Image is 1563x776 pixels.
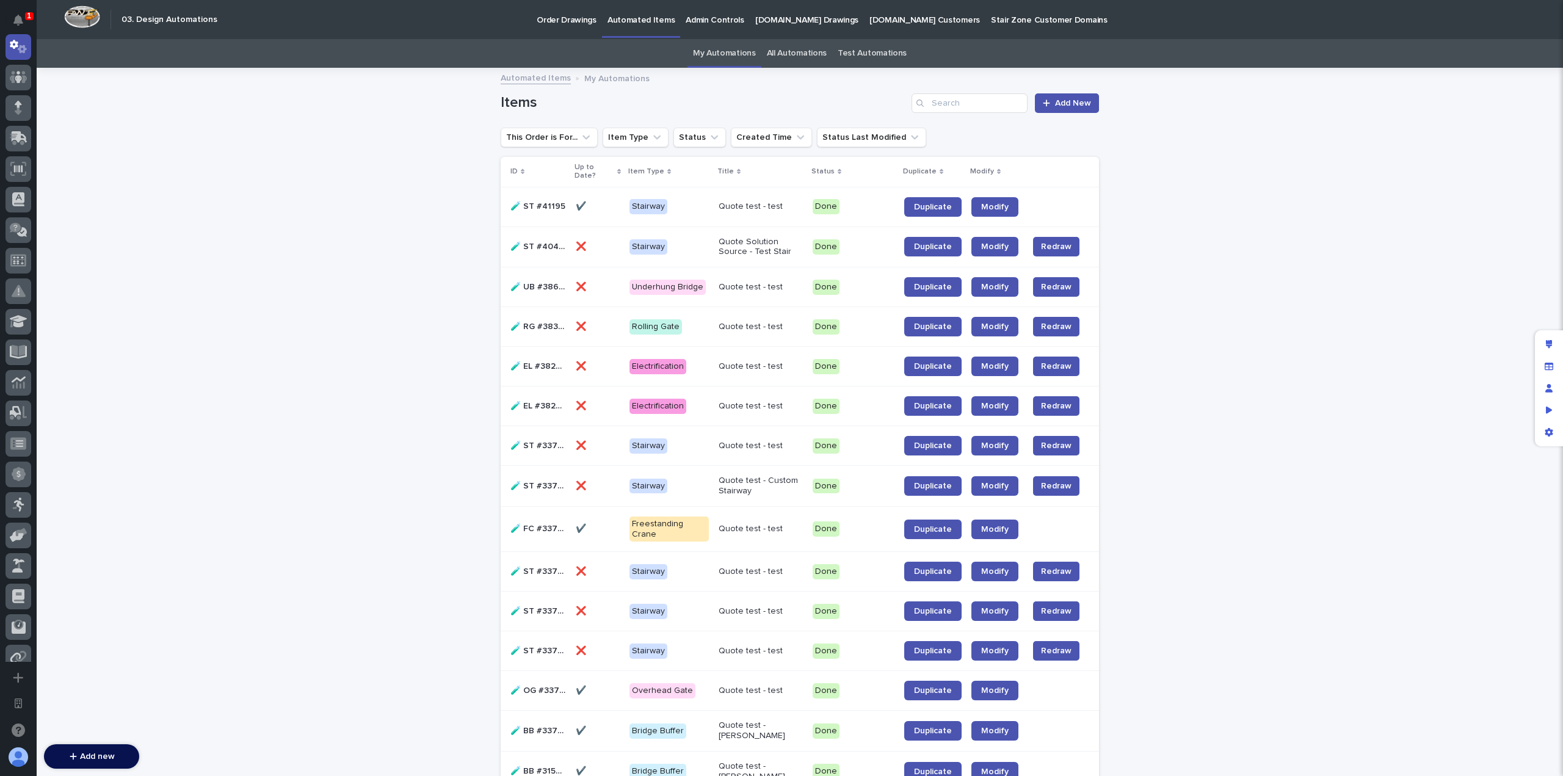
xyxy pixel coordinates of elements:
[38,208,99,218] span: [PERSON_NAME]
[510,399,568,412] p: 🧪 EL #38264
[981,402,1009,410] span: Modify
[719,441,803,451] p: Quote test - test
[970,165,994,178] p: Modify
[971,641,1018,661] a: Modify
[1041,605,1072,617] span: Redraw
[628,165,664,178] p: Item Type
[971,476,1018,496] a: Modify
[719,237,803,258] p: Quote Solution Source - Test Stair
[904,562,962,581] a: Duplicate
[981,482,1009,490] span: Modify
[5,665,31,691] button: Add a new app...
[904,721,962,741] a: Duplicate
[981,727,1009,735] span: Modify
[501,94,907,112] h1: Items
[971,317,1018,336] a: Modify
[629,644,667,659] div: Stairway
[510,239,568,252] p: 🧪 ST #40423
[904,601,962,621] a: Duplicate
[501,671,1099,711] tr: 🧪 OG #33750🧪 OG #33750 ✔️✔️ Overhead GateQuote test - testDoneDuplicateModify
[86,288,148,298] a: Powered byPylon
[1041,241,1072,253] span: Redraw
[813,199,840,214] div: Done
[7,254,71,276] a: 📖Help Docs
[1033,436,1079,455] button: Redraw
[1041,565,1072,578] span: Redraw
[629,239,667,255] div: Stairway
[813,479,840,494] div: Done
[576,438,589,451] p: ❌
[1035,93,1099,113] a: Add New
[501,70,571,84] a: Automated Items
[719,476,803,496] p: Quote test - Custom Stairway
[501,506,1099,552] tr: 🧪 FC #33747🧪 FC #33747 ✔️✔️ Freestanding CraneQuote test - testDoneDuplicateModify
[914,607,952,615] span: Duplicate
[576,479,589,491] p: ❌
[629,517,709,542] div: Freestanding Crane
[576,199,589,212] p: ✔️
[1041,645,1072,657] span: Redraw
[71,254,161,276] a: 🔗Onboarding Call
[42,148,171,158] div: We're offline, we will be back soon!
[1033,562,1079,581] button: Redraw
[629,604,667,619] div: Stairway
[121,289,148,298] span: Pylon
[912,93,1028,113] input: Search
[719,201,803,212] p: Quote test - test
[904,436,962,455] a: Duplicate
[629,319,682,335] div: Rolling Gate
[981,203,1009,211] span: Modify
[1538,421,1560,443] div: App settings
[904,237,962,256] a: Duplicate
[981,567,1009,576] span: Modify
[838,39,907,68] a: Test Automations
[501,347,1099,386] tr: 🧪 EL #38262🧪 EL #38262 ❌❌ ElectrificationQuote test - testDoneDuplicateModifyRedraw
[719,567,803,577] p: Quote test - test
[1041,480,1072,492] span: Redraw
[629,683,695,698] div: Overhead Gate
[1033,396,1079,416] button: Redraw
[1033,357,1079,376] button: Redraw
[811,165,835,178] p: Status
[813,239,840,255] div: Done
[1538,355,1560,377] div: Manage fields and data
[1033,601,1079,621] button: Redraw
[576,319,589,332] p: ❌
[501,711,1099,752] tr: 🧪 BB #33746🧪 BB #33746 ✔️✔️ Bridge BufferQuote test - [PERSON_NAME]DoneDuplicateModify
[719,401,803,412] p: Quote test - test
[813,359,840,374] div: Done
[42,136,200,148] div: Start new chat
[5,717,31,743] button: Open support chat
[914,482,952,490] span: Duplicate
[501,267,1099,307] tr: 🧪 UB #38653🧪 UB #38653 ❌❌ Underhung BridgeQuote test - testDoneDuplicateModifyRedraw
[64,5,100,28] img: Workspace Logo
[914,362,952,371] span: Duplicate
[914,567,952,576] span: Duplicate
[817,128,926,147] button: Status Last Modified
[914,322,952,331] span: Duplicate
[1033,476,1079,496] button: Redraw
[5,744,31,770] button: users-avatar
[510,723,568,736] p: 🧪 BB #33746
[971,197,1018,217] a: Modify
[813,280,840,295] div: Done
[24,259,67,271] span: Help Docs
[981,322,1009,331] span: Modify
[576,399,589,412] p: ❌
[501,552,1099,592] tr: 🧪 ST #33754🧪 ST #33754 ❌❌ StairwayQuote test - testDoneDuplicateModifyRedraw
[981,607,1009,615] span: Modify
[501,592,1099,631] tr: 🧪 ST #33753🧪 ST #33753 ❌❌ StairwayQuote test - testDoneDuplicateModifyRedraw
[5,7,31,33] button: Notifications
[731,128,812,147] button: Created Time
[914,283,952,291] span: Duplicate
[12,136,34,158] img: 1736555164131-43832dd5-751b-4058-ba23-39d91318e5a0
[5,691,31,716] button: Open workspace settings
[603,128,669,147] button: Item Type
[1041,360,1072,372] span: Redraw
[981,767,1009,776] span: Modify
[904,476,962,496] a: Duplicate
[501,187,1099,227] tr: 🧪 ST #41195🧪 ST #41195 ✔️✔️ StairwayQuote test - testDoneDuplicateModify
[914,441,952,450] span: Duplicate
[501,631,1099,671] tr: 🧪 ST #33752🧪 ST #33752 ❌❌ StairwayQuote test - testDoneDuplicateModifyRedraw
